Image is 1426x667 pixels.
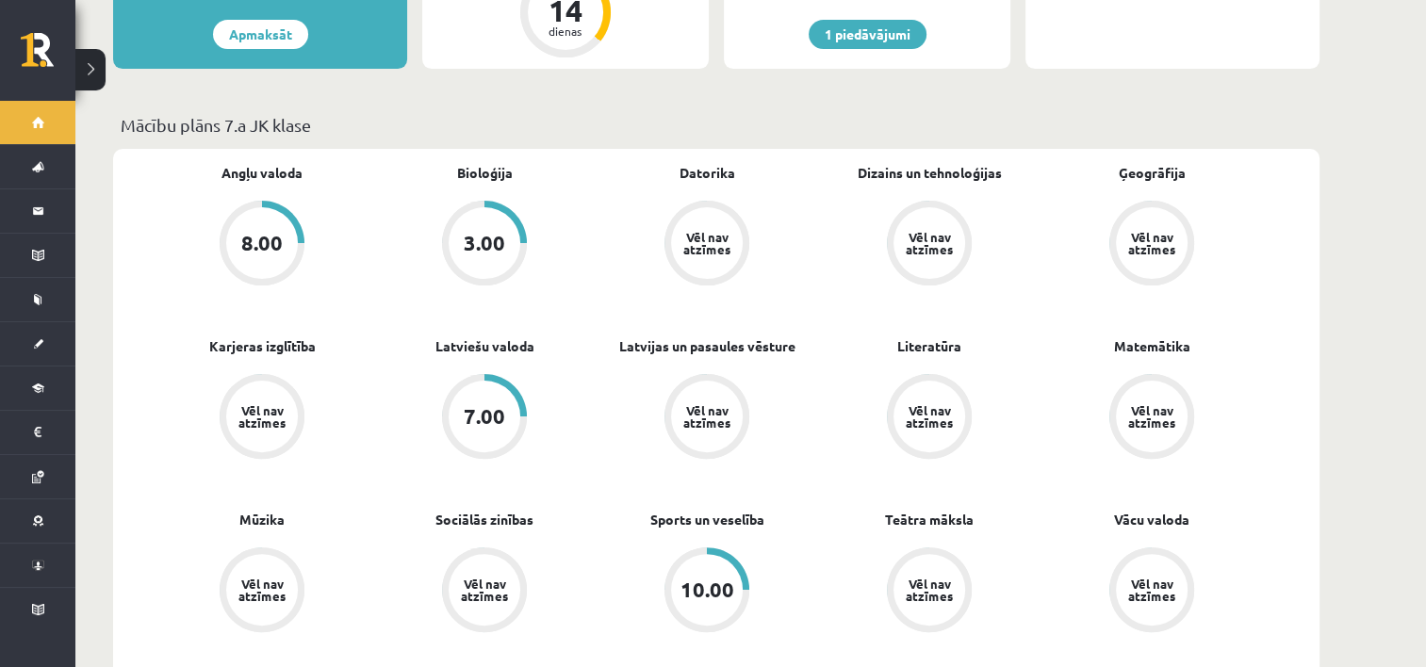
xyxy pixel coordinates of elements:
a: Matemātika [1114,336,1190,356]
div: dienas [537,25,594,37]
div: Vēl nav atzīmes [1125,578,1178,602]
a: Vēl nav atzīmes [151,374,373,463]
a: 3.00 [373,201,596,289]
a: Apmaksāt [213,20,308,49]
a: Vēl nav atzīmes [1041,374,1263,463]
div: 3.00 [464,233,505,253]
a: Dizains un tehnoloģijas [858,163,1002,183]
div: Vēl nav atzīmes [680,404,733,429]
div: Vēl nav atzīmes [236,404,288,429]
a: Karjeras izglītība [209,336,316,356]
a: Sociālās zinības [435,510,533,529]
div: Vēl nav atzīmes [903,404,956,429]
a: Bioloģija [457,163,513,183]
a: Latviešu valoda [435,336,534,356]
a: Vēl nav atzīmes [818,547,1041,636]
div: Vēl nav atzīmes [236,578,288,602]
a: Vēl nav atzīmes [818,374,1041,463]
a: 7.00 [373,374,596,463]
div: Vēl nav atzīmes [903,231,956,255]
a: Sports un veselība [650,510,764,529]
div: Vēl nav atzīmes [1125,404,1178,429]
a: 10.00 [596,547,818,636]
a: Datorika [680,163,735,183]
a: Vēl nav atzīmes [818,201,1041,289]
a: Vēl nav atzīmes [1041,547,1263,636]
p: Mācību plāns 7.a JK klase [121,112,1312,138]
a: Literatūra [897,336,961,356]
a: Rīgas 1. Tālmācības vidusskola [21,33,75,80]
div: 10.00 [680,579,734,600]
a: Vēl nav atzīmes [373,547,596,636]
div: Vēl nav atzīmes [903,578,956,602]
a: Teātra māksla [885,510,974,529]
div: Vēl nav atzīmes [680,231,733,255]
div: Vēl nav atzīmes [1125,231,1178,255]
div: Vēl nav atzīmes [458,578,511,602]
a: 1 piedāvājumi [809,20,926,49]
a: Latvijas un pasaules vēsture [619,336,795,356]
a: Vācu valoda [1114,510,1189,529]
a: Vēl nav atzīmes [151,547,373,636]
a: Vēl nav atzīmes [596,201,818,289]
a: Angļu valoda [221,163,303,183]
div: 8.00 [241,233,283,253]
a: Mūzika [239,510,285,529]
a: 8.00 [151,201,373,289]
a: Vēl nav atzīmes [596,374,818,463]
a: Vēl nav atzīmes [1041,201,1263,289]
a: Ģeogrāfija [1119,163,1186,183]
div: 7.00 [464,406,505,427]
